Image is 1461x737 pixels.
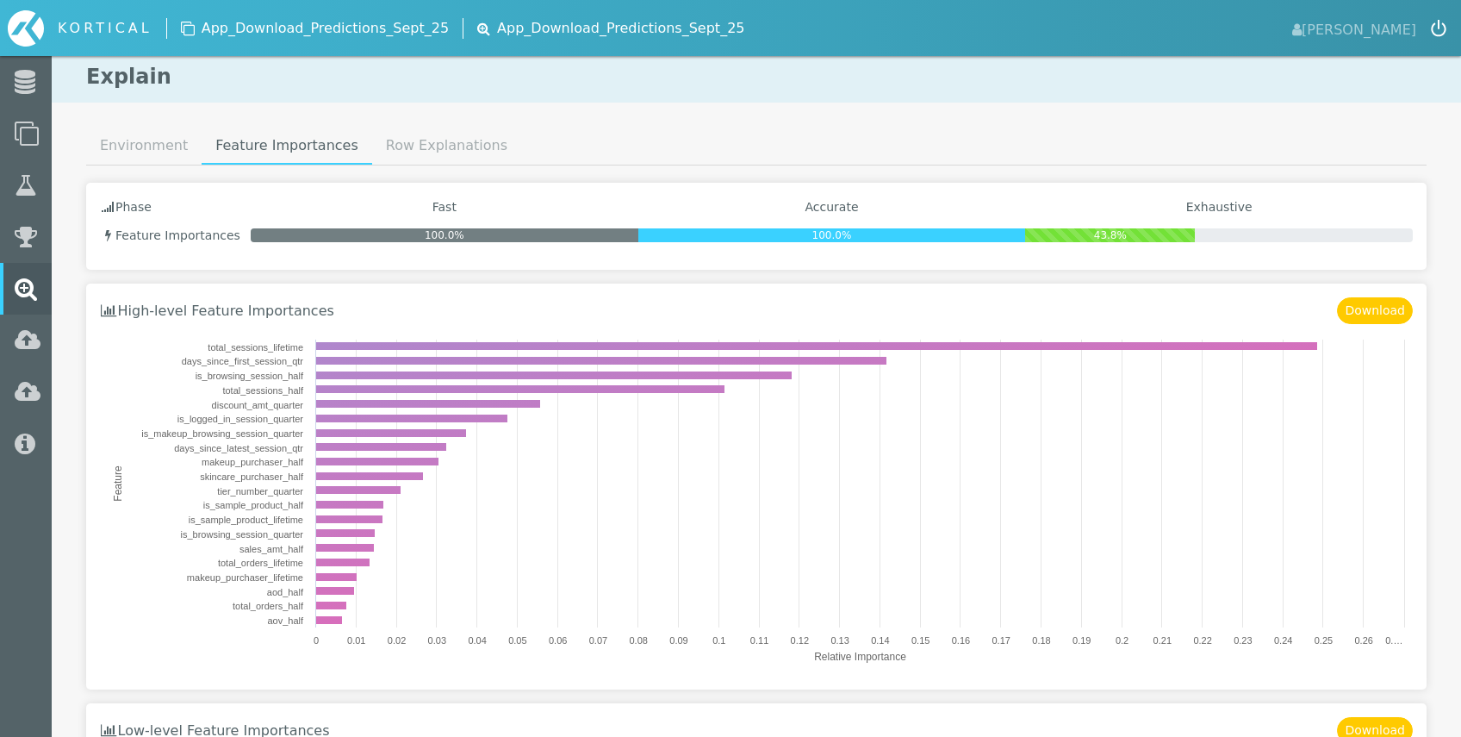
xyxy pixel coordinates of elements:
[212,400,304,410] text: discount_amt_quarter
[468,635,486,646] text: 0.04
[1355,635,1373,646] text: 0.26
[1385,635,1402,646] text: 0.…
[638,200,1026,215] h4: Accurate
[200,472,304,482] text: skincare_purchaser_half
[181,529,304,540] text: is_browsing_session_quarter
[871,635,889,646] text: 0.14
[638,228,1026,242] div: 100.0%
[100,303,334,319] h3: High-level Feature Importances
[100,200,251,215] h4: Phase
[388,635,406,646] text: 0.02
[1431,20,1446,37] img: icon-logout.svg
[952,635,970,646] text: 0.16
[508,635,526,646] text: 0.05
[8,10,166,47] a: KORTICAL
[814,652,906,664] text: Relative Importance
[52,52,1461,103] h1: Explain
[428,635,446,646] text: 0.03
[182,356,304,366] text: days_since_first_session_qtr
[1025,228,1195,242] div: 43.8%
[112,465,124,502] text: Feature
[372,128,521,163] a: Row Explanations
[177,414,303,424] text: is_logged_in_session_quarter
[8,10,44,47] img: icon-kortical.svg
[589,635,607,646] text: 0.07
[830,635,849,646] text: 0.13
[196,371,304,381] text: is_browsing_session_half
[1337,297,1413,324] button: Download
[1116,635,1128,646] text: 0.2
[712,635,725,646] text: 0.1
[203,500,304,510] text: is_sample_product_half
[187,572,303,583] text: makeup_purchaser_lifetime
[202,457,304,467] text: makeup_purchaser_half
[347,635,365,646] text: 0.01
[1193,635,1211,646] text: 0.22
[239,544,304,554] text: sales_amt_half
[251,228,638,242] div: 100.0%
[750,635,768,646] text: 0.11
[100,228,251,243] h4: Feature Importances
[267,615,304,626] text: aov_half
[911,635,929,646] text: 0.15
[251,200,638,215] h4: Fast
[202,128,372,165] a: Feature Importances
[86,128,202,163] a: Environment
[1315,635,1333,646] text: 0.25
[217,486,303,497] text: tier_number_quarter
[1032,635,1050,646] text: 0.18
[549,635,567,646] text: 0.06
[314,635,319,646] text: 0
[189,515,303,525] text: is_sample_product_lifetime
[233,601,304,611] text: total_orders_half
[58,18,152,39] div: KORTICAL
[208,342,303,353] text: total_sessions_lifetime
[141,428,303,439] text: is_makeup_browsing_session_quarter
[791,635,809,646] text: 0.12
[174,443,303,453] text: days_since_latest_session_qtr
[267,587,304,597] text: aod_half
[992,635,1010,646] text: 0.17
[1274,635,1292,646] text: 0.24
[669,635,687,646] text: 0.09
[1072,635,1091,646] text: 0.19
[222,385,304,396] text: total_sessions_half
[1153,635,1172,646] text: 0.21
[1025,200,1413,215] h4: Exhaustive
[8,10,166,47] div: Home
[218,558,303,568] text: total_orders_lifetime
[1234,635,1252,646] text: 0.23
[630,635,648,646] text: 0.08
[1292,16,1416,41] span: [PERSON_NAME]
